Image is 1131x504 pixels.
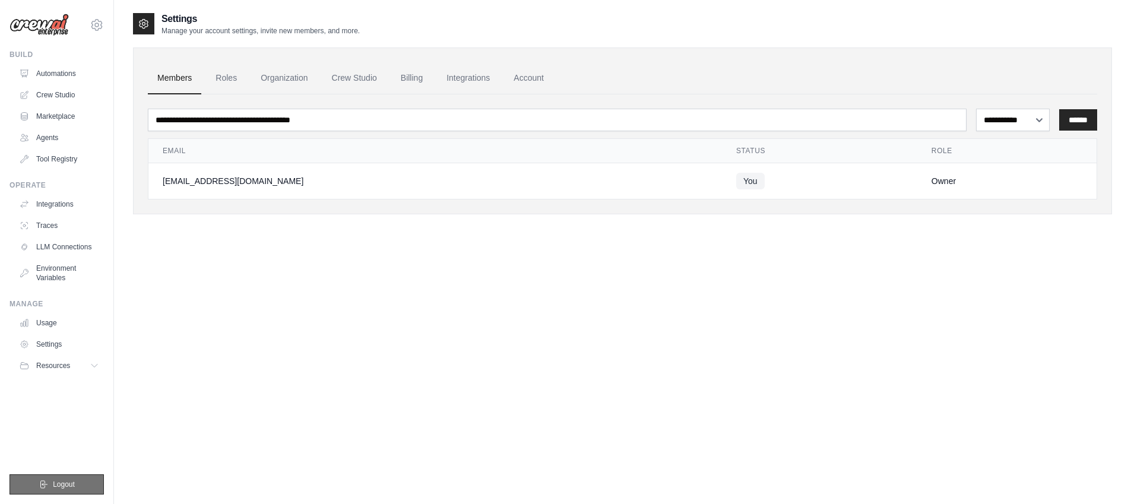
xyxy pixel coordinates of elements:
[14,356,104,375] button: Resources
[437,62,499,94] a: Integrations
[14,107,104,126] a: Marketplace
[14,195,104,214] a: Integrations
[722,139,917,163] th: Status
[14,259,104,287] a: Environment Variables
[161,26,360,36] p: Manage your account settings, invite new members, and more.
[14,85,104,104] a: Crew Studio
[14,128,104,147] a: Agents
[9,14,69,36] img: Logo
[36,361,70,370] span: Resources
[14,237,104,256] a: LLM Connections
[932,175,1082,187] div: Owner
[322,62,386,94] a: Crew Studio
[14,64,104,83] a: Automations
[736,173,765,189] span: You
[206,62,246,94] a: Roles
[148,139,722,163] th: Email
[504,62,553,94] a: Account
[9,474,104,495] button: Logout
[917,139,1097,163] th: Role
[14,150,104,169] a: Tool Registry
[9,299,104,309] div: Manage
[251,62,317,94] a: Organization
[163,175,708,187] div: [EMAIL_ADDRESS][DOMAIN_NAME]
[14,335,104,354] a: Settings
[14,313,104,332] a: Usage
[9,50,104,59] div: Build
[53,480,75,489] span: Logout
[9,180,104,190] div: Operate
[148,62,201,94] a: Members
[14,216,104,235] a: Traces
[391,62,432,94] a: Billing
[161,12,360,26] h2: Settings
